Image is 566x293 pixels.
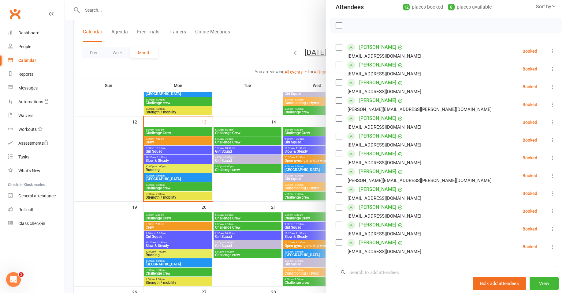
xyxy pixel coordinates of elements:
[18,99,43,104] div: Automations
[523,209,537,213] div: Booked
[359,60,396,70] a: [PERSON_NAME]
[403,3,443,11] div: places booked
[523,156,537,160] div: Booked
[359,185,396,194] a: [PERSON_NAME]
[18,168,40,173] div: What's New
[348,70,421,78] div: [EMAIL_ADDRESS][DOMAIN_NAME]
[8,189,65,203] a: General attendance kiosk mode
[8,217,65,230] a: Class kiosk mode
[359,78,396,88] a: [PERSON_NAME]
[359,220,396,230] a: [PERSON_NAME]
[523,138,537,142] div: Booked
[8,203,65,217] a: Roll call
[348,52,421,60] div: [EMAIL_ADDRESS][DOMAIN_NAME]
[523,245,537,249] div: Booked
[7,6,23,21] a: Clubworx
[359,167,396,177] a: [PERSON_NAME]
[359,202,396,212] a: [PERSON_NAME]
[348,194,421,202] div: [EMAIL_ADDRESS][DOMAIN_NAME]
[523,191,537,196] div: Booked
[359,113,396,123] a: [PERSON_NAME]
[359,238,396,248] a: [PERSON_NAME]
[8,123,65,136] a: Workouts
[523,49,537,53] div: Booked
[6,272,21,287] iframe: Intercom live chat
[523,67,537,71] div: Booked
[18,86,38,90] div: Messages
[348,230,421,238] div: [EMAIL_ADDRESS][DOMAIN_NAME]
[18,113,33,118] div: Waivers
[8,95,65,109] a: Automations
[359,96,396,105] a: [PERSON_NAME]
[8,150,65,164] a: Tasks
[359,42,396,52] a: [PERSON_NAME]
[359,149,396,159] a: [PERSON_NAME]
[348,141,421,149] div: [EMAIL_ADDRESS][DOMAIN_NAME]
[18,44,31,49] div: People
[523,85,537,89] div: Booked
[18,193,56,198] div: General attendance
[18,141,49,146] div: Assessments
[8,26,65,40] a: Dashboard
[8,136,65,150] a: Assessments
[448,3,492,11] div: places available
[18,72,33,77] div: Reports
[536,3,556,11] div: Sort by
[348,123,421,131] div: [EMAIL_ADDRESS][DOMAIN_NAME]
[523,120,537,124] div: Booked
[448,4,455,10] div: 8
[348,88,421,96] div: [EMAIL_ADDRESS][DOMAIN_NAME]
[18,221,45,226] div: Class check-in
[348,177,492,185] div: [PERSON_NAME][EMAIL_ADDRESS][PERSON_NAME][DOMAIN_NAME]
[523,173,537,178] div: Booked
[336,3,364,11] div: Attendees
[18,154,29,159] div: Tasks
[19,272,24,277] span: 1
[18,127,37,132] div: Workouts
[348,105,492,113] div: [PERSON_NAME][EMAIL_ADDRESS][PERSON_NAME][DOMAIN_NAME]
[18,30,39,35] div: Dashboard
[336,266,556,279] input: Search to add attendees
[523,227,537,231] div: Booked
[8,81,65,95] a: Messages
[8,40,65,54] a: People
[8,67,65,81] a: Reports
[18,58,36,63] div: Calendar
[359,131,396,141] a: [PERSON_NAME]
[8,109,65,123] a: Waivers
[530,277,559,290] button: View
[8,54,65,67] a: Calendar
[403,4,410,10] div: 12
[348,212,421,220] div: [EMAIL_ADDRESS][DOMAIN_NAME]
[18,207,33,212] div: Roll call
[523,102,537,107] div: Booked
[348,248,421,256] div: [EMAIL_ADDRESS][DOMAIN_NAME]
[348,159,421,167] div: [EMAIL_ADDRESS][DOMAIN_NAME]
[8,164,65,178] a: What's New
[473,277,526,290] button: Bulk add attendees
